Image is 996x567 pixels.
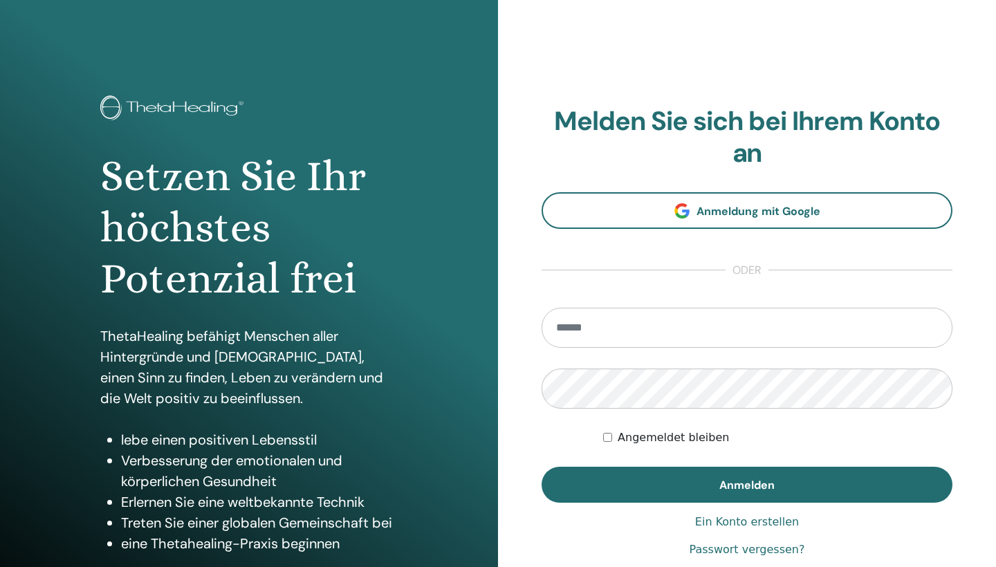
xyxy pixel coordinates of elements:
[121,450,398,492] li: Verbesserung der emotionalen und körperlichen Gesundheit
[719,478,775,492] span: Anmelden
[121,533,398,554] li: eine Thetahealing-Praxis beginnen
[100,326,398,409] p: ThetaHealing befähigt Menschen aller Hintergründe und [DEMOGRAPHIC_DATA], einen Sinn zu finden, L...
[697,204,820,219] span: Anmeldung mit Google
[121,429,398,450] li: lebe einen positiven Lebensstil
[690,541,805,558] a: Passwort vergessen?
[695,514,799,530] a: Ein Konto erstellen
[542,192,952,229] a: Anmeldung mit Google
[726,262,768,279] span: oder
[603,429,952,446] div: Keep me authenticated indefinitely or until I manually logout
[618,429,729,446] label: Angemeldet bleiben
[121,512,398,533] li: Treten Sie einer globalen Gemeinschaft bei
[100,151,398,305] h1: Setzen Sie Ihr höchstes Potenzial frei
[121,492,398,512] li: Erlernen Sie eine weltbekannte Technik
[542,467,952,503] button: Anmelden
[542,106,952,169] h2: Melden Sie sich bei Ihrem Konto an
